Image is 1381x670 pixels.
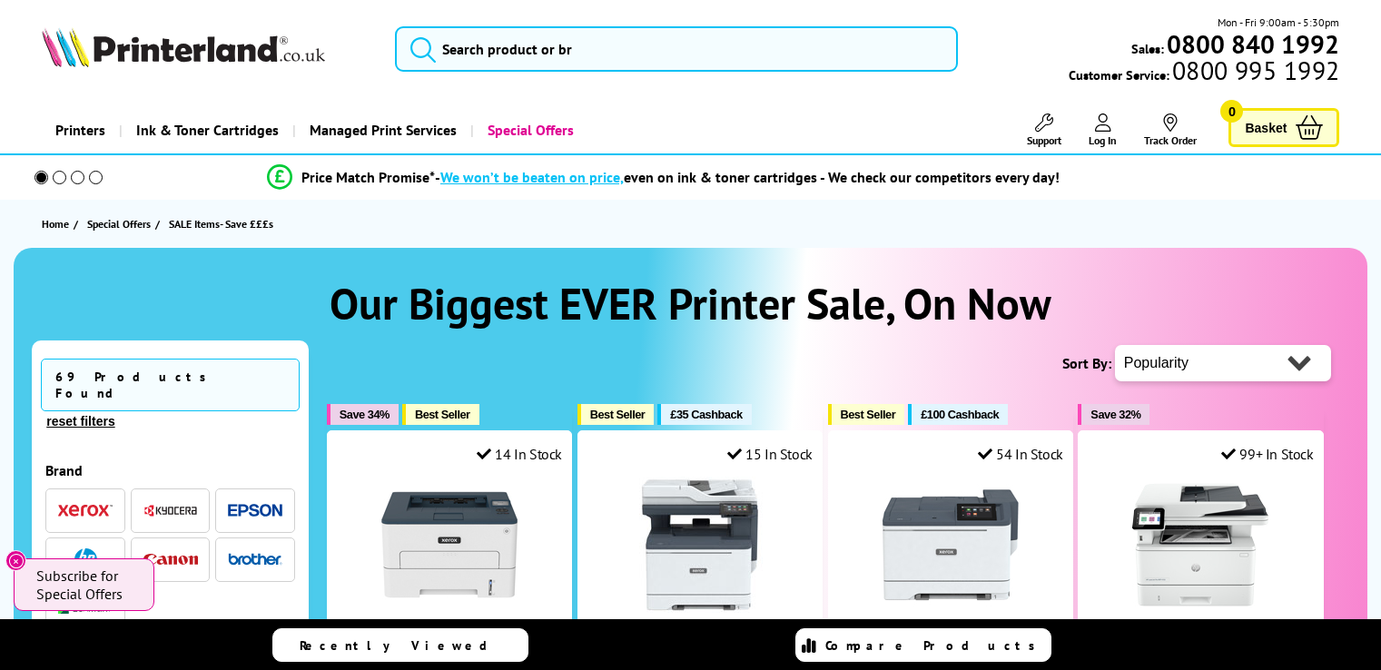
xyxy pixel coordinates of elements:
div: 99+ In Stock [1221,445,1314,463]
img: Kyocera [143,504,198,517]
a: Special Offers [87,214,155,233]
span: Sort By: [1062,354,1111,372]
a: Special Offers [470,107,587,153]
button: Brother [222,547,288,572]
button: Epson [222,498,288,523]
span: Log In [1089,133,1117,147]
a: Xerox C325 [632,598,768,616]
img: Printerland Logo [42,27,325,67]
button: Best Seller [402,404,479,425]
button: reset filters [41,413,120,429]
span: Save 32% [1090,408,1140,421]
button: Xerox [53,498,118,523]
div: - even on ink & toner cartridges - We check our competitors every day! [435,168,1060,186]
a: Compare Products [795,628,1051,662]
span: Subscribe for Special Offers [36,567,136,603]
span: Ink & Toner Cartridges [136,107,279,153]
button: Save 34% [327,404,399,425]
a: Home [42,214,74,233]
span: Best Seller [415,408,470,421]
a: Basket 0 [1228,108,1339,147]
a: HP LaserJet Pro MFP 4102fdw [1132,598,1268,616]
b: 0800 840 1992 [1167,27,1339,61]
span: SALE Items- Save £££s [169,217,273,231]
a: Ink & Toner Cartridges [119,107,292,153]
a: Printers [42,107,119,153]
span: We won’t be beaten on price, [440,168,624,186]
a: Recently Viewed [272,628,528,662]
button: Kyocera [138,498,203,523]
li: modal_Promise [9,162,1317,193]
button: HP [53,547,118,572]
span: Support [1027,133,1061,147]
span: Compare Products [825,637,1045,654]
button: £100 Cashback [908,404,1008,425]
span: Customer Service: [1069,62,1339,84]
span: Best Seller [590,408,646,421]
span: 69 Products Found [41,359,300,411]
button: Best Seller [577,404,655,425]
a: Printerland Logo [42,27,372,71]
button: £35 Cashback [657,404,751,425]
a: Log In [1089,113,1117,147]
a: Managed Print Services [292,107,470,153]
img: Xerox C410 [883,477,1019,613]
a: Xerox B230 [381,598,518,616]
span: £35 Cashback [670,408,742,421]
span: Sales: [1131,40,1164,57]
span: Recently Viewed [300,637,506,654]
img: Canon [143,554,198,566]
button: Close [5,550,26,571]
img: Xerox C325 [632,477,768,613]
span: Mon - Fri 9:00am - 5:30pm [1218,14,1339,31]
span: Best Seller [841,408,896,421]
span: 0800 995 1992 [1169,62,1339,79]
img: HP [74,548,97,571]
span: Basket [1245,115,1287,140]
img: Epson [228,504,282,517]
h1: Our Biggest EVER Printer Sale, On Now [32,275,1349,331]
span: Special Offers [87,214,151,233]
img: Xerox B230 [381,477,518,613]
div: Brand [45,461,295,479]
div: 14 In Stock [477,445,562,463]
button: Best Seller [828,404,905,425]
span: Price Match Promise* [301,168,435,186]
span: Save 34% [340,408,390,421]
img: Xerox [58,504,113,517]
button: Canon [138,547,203,572]
a: Support [1027,113,1061,147]
a: Track Order [1144,113,1197,147]
div: 15 In Stock [727,445,813,463]
button: Save 32% [1078,404,1149,425]
a: Xerox C410 [883,598,1019,616]
span: 0 [1220,100,1243,123]
input: Search product or br [395,26,958,72]
img: HP LaserJet Pro MFP 4102fdw [1132,477,1268,613]
span: £100 Cashback [921,408,999,421]
div: 54 In Stock [978,445,1063,463]
a: 0800 840 1992 [1164,35,1339,53]
img: Brother [228,553,282,566]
